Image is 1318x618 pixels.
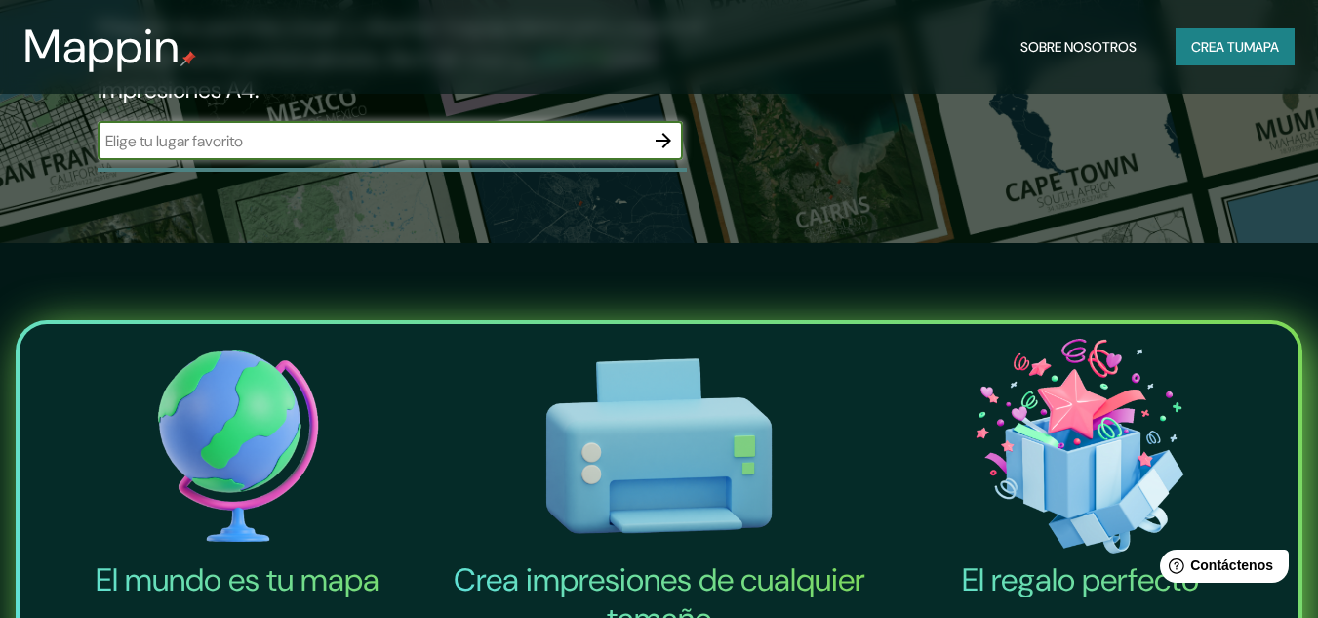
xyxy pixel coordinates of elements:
img: El icono del regalo perfecto [873,332,1287,560]
font: Sobre nosotros [1020,38,1137,56]
img: El mundo es tu icono de mapa [31,332,445,560]
font: Crea tu [1191,38,1244,56]
img: pin de mapeo [180,51,196,66]
iframe: Lanzador de widgets de ayuda [1144,542,1297,597]
button: Crea tumapa [1176,28,1295,65]
img: Crea impresiones de cualquier tamaño-icono [453,332,866,560]
button: Sobre nosotros [1013,28,1144,65]
font: El regalo perfecto [962,559,1199,600]
input: Elige tu lugar favorito [98,130,644,152]
font: Mappin [23,16,180,77]
font: mapa [1244,38,1279,56]
font: El mundo es tu mapa [96,559,379,600]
